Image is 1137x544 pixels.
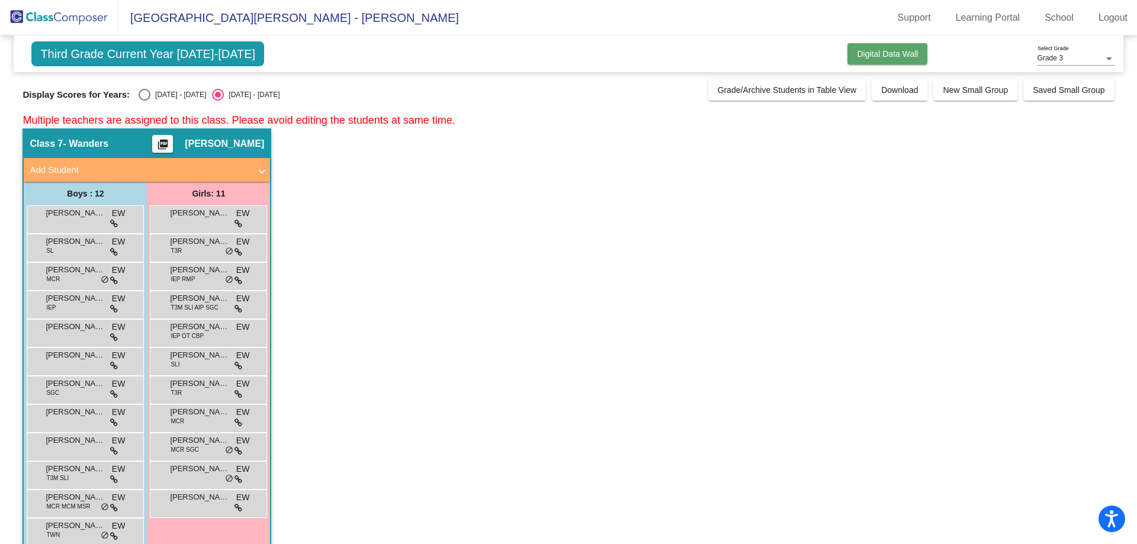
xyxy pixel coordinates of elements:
span: IEP OT CBP [171,331,204,340]
button: New Small Group [933,79,1017,101]
span: SL [46,246,53,255]
mat-radio-group: Select an option [139,89,280,101]
span: do_not_disturb_alt [101,503,109,512]
span: do_not_disturb_alt [101,531,109,540]
span: do_not_disturb_alt [225,474,233,484]
span: EW [236,349,250,362]
span: MCR SGC [171,445,198,454]
div: [DATE] - [DATE] [224,89,280,100]
span: EW [112,378,126,390]
span: EW [236,207,250,220]
span: [PERSON_NAME] [46,292,105,304]
span: T3R [171,388,182,397]
span: EW [236,292,250,305]
span: [PERSON_NAME] [46,434,105,446]
span: New Small Group [943,85,1008,95]
span: [GEOGRAPHIC_DATA][PERSON_NAME] - [PERSON_NAME] [118,8,459,27]
span: EW [112,207,126,220]
span: do_not_disturb_alt [101,275,109,285]
span: [PERSON_NAME] [PERSON_NAME] [46,207,105,219]
span: [PERSON_NAME] [170,321,229,333]
span: MCR [46,275,60,284]
span: EW [112,406,126,419]
span: [PERSON_NAME] [170,236,229,247]
span: EW [112,264,126,276]
span: SGC [46,388,59,397]
span: EW [236,434,250,447]
span: [PERSON_NAME] [170,378,229,390]
span: T3M SLI AIP SGC [171,303,218,312]
button: Print Students Details [152,135,173,153]
span: EW [236,378,250,390]
span: [PERSON_NAME] [170,292,229,304]
span: MCR MCM MSR [46,502,90,511]
span: EW [236,264,250,276]
mat-icon: picture_as_pdf [156,139,170,155]
span: Digital Data Wall [857,49,918,59]
span: [PERSON_NAME] [170,349,229,361]
span: Saved Small Group [1033,85,1104,95]
span: SLI [171,360,179,369]
button: Grade/Archive Students in Table View [708,79,866,101]
span: do_not_disturb_alt [225,446,233,455]
span: [PERSON_NAME] [46,349,105,361]
span: EW [112,292,126,305]
button: Saved Small Group [1023,79,1114,101]
span: [PERSON_NAME] [46,520,105,532]
span: IEP RMP [171,275,195,284]
span: - Wanders [63,138,108,150]
span: EW [236,321,250,333]
a: Learning Portal [946,8,1030,27]
span: EW [112,463,126,475]
div: Girls: 11 [147,182,270,205]
span: [PERSON_NAME] [46,491,105,503]
span: [PERSON_NAME] [46,463,105,475]
mat-expansion-panel-header: Add Student [24,158,270,182]
span: [PERSON_NAME] [46,236,105,247]
span: EW [236,491,250,504]
span: IEP [46,303,56,312]
a: School [1035,8,1083,27]
span: Download [881,85,918,95]
span: Grade 3 [1038,54,1063,62]
span: EW [112,349,126,362]
span: [PERSON_NAME] [46,406,105,418]
span: EW [112,520,126,532]
span: TWN [46,530,60,539]
span: EW [112,236,126,248]
button: Digital Data Wall [847,43,927,65]
span: T3R [171,246,182,255]
span: T3M SLI [46,474,69,482]
span: [PERSON_NAME] [170,491,229,503]
mat-panel-title: Add Student [30,163,250,177]
span: [PERSON_NAME] [170,434,229,446]
span: [PERSON_NAME] [185,138,264,150]
a: Logout [1089,8,1137,27]
span: Class 7 [30,138,63,150]
span: do_not_disturb_alt [225,247,233,256]
span: do_not_disturb_alt [225,275,233,285]
span: Multiple teachers are assigned to this class. Please avoid editing the students at same time. [23,114,455,126]
span: [PERSON_NAME] [46,264,105,276]
span: [PERSON_NAME] [170,463,229,475]
span: [PERSON_NAME] [170,207,229,219]
button: Download [872,79,927,101]
span: [PERSON_NAME] [170,406,229,418]
span: EW [112,491,126,504]
span: EW [236,406,250,419]
div: Boys : 12 [24,182,147,205]
span: [PERSON_NAME] [46,378,105,390]
span: EW [236,463,250,475]
span: EW [112,321,126,333]
span: Display Scores for Years: [23,89,130,100]
span: [PERSON_NAME] [46,321,105,333]
div: [DATE] - [DATE] [150,89,206,100]
span: EW [236,236,250,248]
a: Support [888,8,940,27]
span: EW [112,434,126,447]
span: [PERSON_NAME] [170,264,229,276]
span: Grade/Archive Students in Table View [718,85,857,95]
span: Third Grade Current Year [DATE]-[DATE] [31,41,264,66]
span: MCR [171,417,184,426]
